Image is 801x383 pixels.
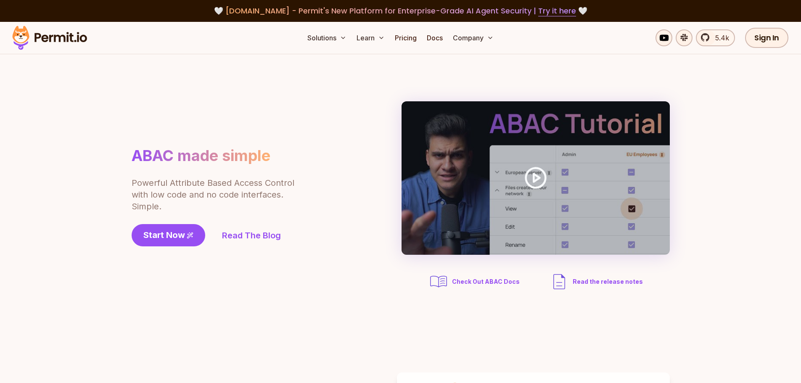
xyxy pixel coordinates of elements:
img: Permit logo [8,24,91,52]
div: 🤍 🤍 [20,5,781,17]
span: Check Out ABAC Docs [452,277,520,286]
span: 5.4k [710,33,729,43]
a: Docs [423,29,446,46]
a: Check Out ABAC Docs [428,272,522,292]
a: 5.4k [696,29,735,46]
a: Sign In [745,28,788,48]
a: Read The Blog [222,230,281,241]
h1: ABAC made simple [132,146,270,165]
span: Start Now [143,229,185,241]
a: Try it here [538,5,576,16]
img: description [549,272,569,292]
button: Solutions [304,29,350,46]
button: Learn [353,29,388,46]
a: Pricing [391,29,420,46]
img: abac docs [428,272,449,292]
span: Read the release notes [573,277,643,286]
span: [DOMAIN_NAME] - Permit's New Platform for Enterprise-Grade AI Agent Security | [225,5,576,16]
a: Read the release notes [549,272,643,292]
button: Company [449,29,497,46]
a: Start Now [132,224,205,246]
p: Powerful Attribute Based Access Control with low code and no code interfaces. Simple. [132,177,296,212]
